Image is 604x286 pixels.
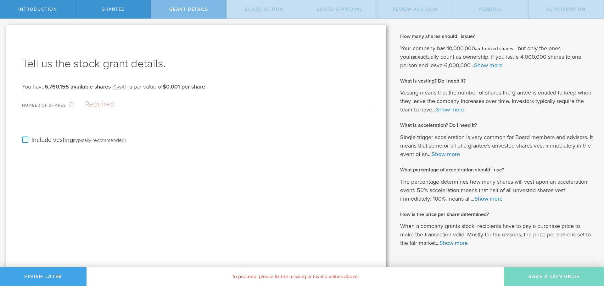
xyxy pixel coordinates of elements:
h2: How many shares should I issue? [400,33,595,40]
label: Number of Shares [22,102,85,109]
span: Board Action [245,7,283,12]
h2: What is vesting? Do I need it? [400,78,595,84]
label: Include vesting [22,137,126,143]
span: Introduction [18,7,57,12]
span: Pending [479,7,502,12]
div: You have [22,84,205,96]
b: $0.001 per share [163,83,205,90]
a: Show more [436,106,464,113]
p: Single trigger acceleration is very common for Board members and advisors. It means that some or ... [400,133,595,159]
h1: Tell us the stock grant details. [22,56,371,71]
span: Review and Sign [393,7,438,12]
input: Required [85,100,371,109]
p: The percentage determines how many shares will vest upon an acceleration event. 50% acceleration ... [400,178,595,203]
a: Show more [432,151,460,158]
span: Board Approval [317,7,362,12]
span: Grant Details [169,7,208,12]
b: 6,760,156 available shares [45,83,111,90]
p: When a company grants stock, recipients have to pay a purchase price to make the transaction vali... [400,222,595,247]
span: Grantee [102,7,125,12]
p: Vesting means that the number of shares the grantee is entitled to keep when they leave the compa... [400,89,595,114]
a: Show more [474,62,502,69]
b: authorized shares [475,46,513,51]
b: issue [409,54,420,60]
a: Show more [439,240,468,246]
h2: What percentage of acceleration should I use? [400,166,595,173]
a: Show more [474,195,503,202]
div: (typically recommended) [73,137,126,143]
p: Your company has 10,000,000 —but only the ones you actually count as ownership. If you issue 4,00... [400,44,595,70]
h2: What is acceleration? Do I need it? [400,122,595,129]
button: Save & Continue [504,267,604,286]
div: To proceed, please fix the missing or invalid values above. [87,267,504,286]
span: with a par value of [118,83,205,90]
h2: How is the price per share determined? [400,211,595,218]
span: Confirmation [547,7,586,12]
